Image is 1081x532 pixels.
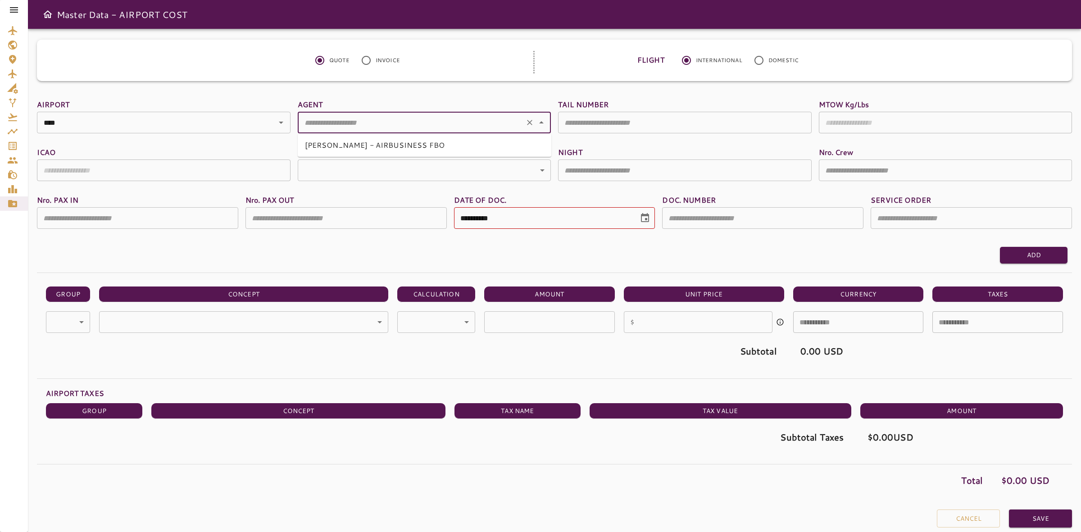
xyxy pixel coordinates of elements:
li: [PERSON_NAME] - AIRBUSINESS FBO [298,137,551,153]
span: INVOICE [376,56,400,64]
button: Save [1009,509,1072,527]
label: Nro. PAX IN [37,195,238,205]
div: ​ [298,159,551,181]
th: CONCEPT [99,286,388,302]
th: TAX NAME [454,403,580,419]
th: CONCEPT [151,403,445,419]
span: INTERNATIONAL [696,56,742,64]
p: Total [961,473,983,487]
th: TAX VALUE [590,403,851,419]
label: Nro. Crew [819,147,1072,157]
p: $ [630,317,634,327]
th: CALCULATION [397,286,476,302]
label: MTOW Kg/Lbs [819,99,1072,109]
label: DOC. NUMBER [662,195,863,205]
button: Clear [523,116,536,129]
p: AIRPORT TAXES [46,388,1072,399]
td: 0.00 USD [793,337,924,365]
h6: Master Data - AIRPORT COST [57,7,187,22]
button: Open [275,116,287,129]
button: Open drawer [39,5,57,23]
label: AGENT [298,99,551,109]
div: ​ [397,311,476,333]
th: UNIT PRICE [624,286,784,302]
button: Add [1000,247,1067,264]
td: $ 0.00 USD [860,423,1063,451]
th: GROUP [46,403,142,419]
label: DATE OF DOC. [454,195,655,205]
label: FLIGHT [637,51,664,70]
th: CURRENCY [793,286,924,302]
label: TAIL NUMBER [558,99,812,109]
button: Cancel [937,509,1000,527]
label: ICAO [37,147,291,157]
p: $ 0.00 USD [1001,473,1049,487]
div: ​ [46,311,90,333]
div: ​ [99,311,388,333]
th: GROUP [46,286,90,302]
label: Nro. PAX OUT [245,195,447,205]
th: AMOUNT [484,286,615,302]
td: Subtotal [624,337,784,365]
th: TAXES [932,286,1063,302]
label: NIGHT [558,147,812,157]
button: Choose date [636,209,654,227]
span: DOMESTIC [768,56,799,64]
label: AIRPORT [37,99,291,109]
td: Subtotal Taxes [590,423,851,451]
button: Close [535,116,548,129]
th: AMOUNT [860,403,1063,419]
label: SERVICE ORDER [871,195,1072,205]
span: QUOTE [329,56,350,64]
